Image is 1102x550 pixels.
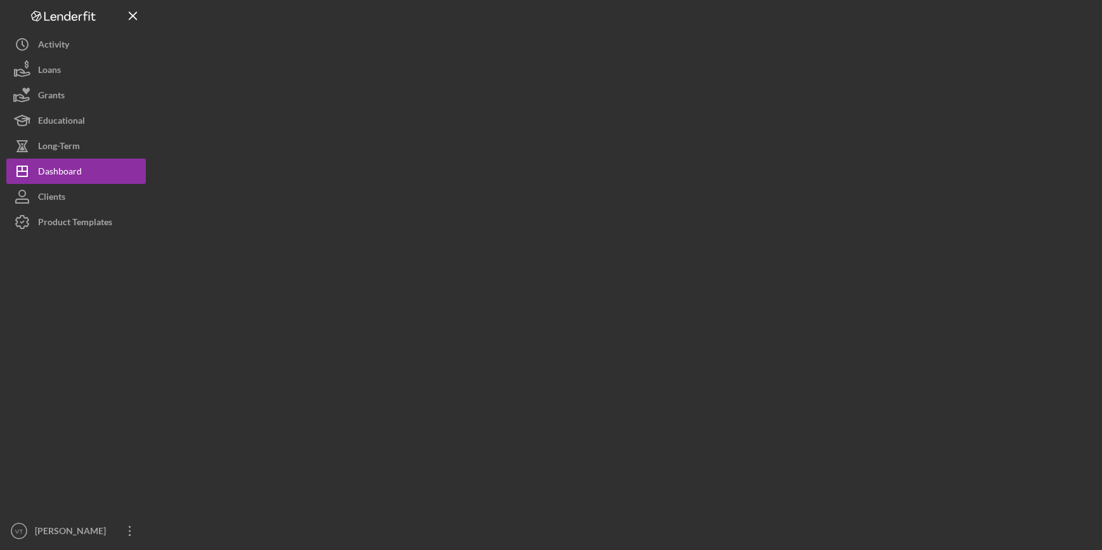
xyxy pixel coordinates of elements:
[38,184,65,213] div: Clients
[6,32,146,57] button: Activity
[38,82,65,111] div: Grants
[32,518,114,547] div: [PERSON_NAME]
[38,133,80,162] div: Long-Term
[6,82,146,108] button: Grants
[6,133,146,159] button: Long-Term
[6,184,146,209] button: Clients
[38,32,69,60] div: Activity
[6,159,146,184] button: Dashboard
[6,57,146,82] button: Loans
[38,108,85,136] div: Educational
[6,209,146,235] button: Product Templates
[38,209,112,238] div: Product Templates
[38,159,82,187] div: Dashboard
[6,518,146,544] button: VT[PERSON_NAME]
[6,108,146,133] button: Educational
[38,57,61,86] div: Loans
[15,528,23,535] text: VT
